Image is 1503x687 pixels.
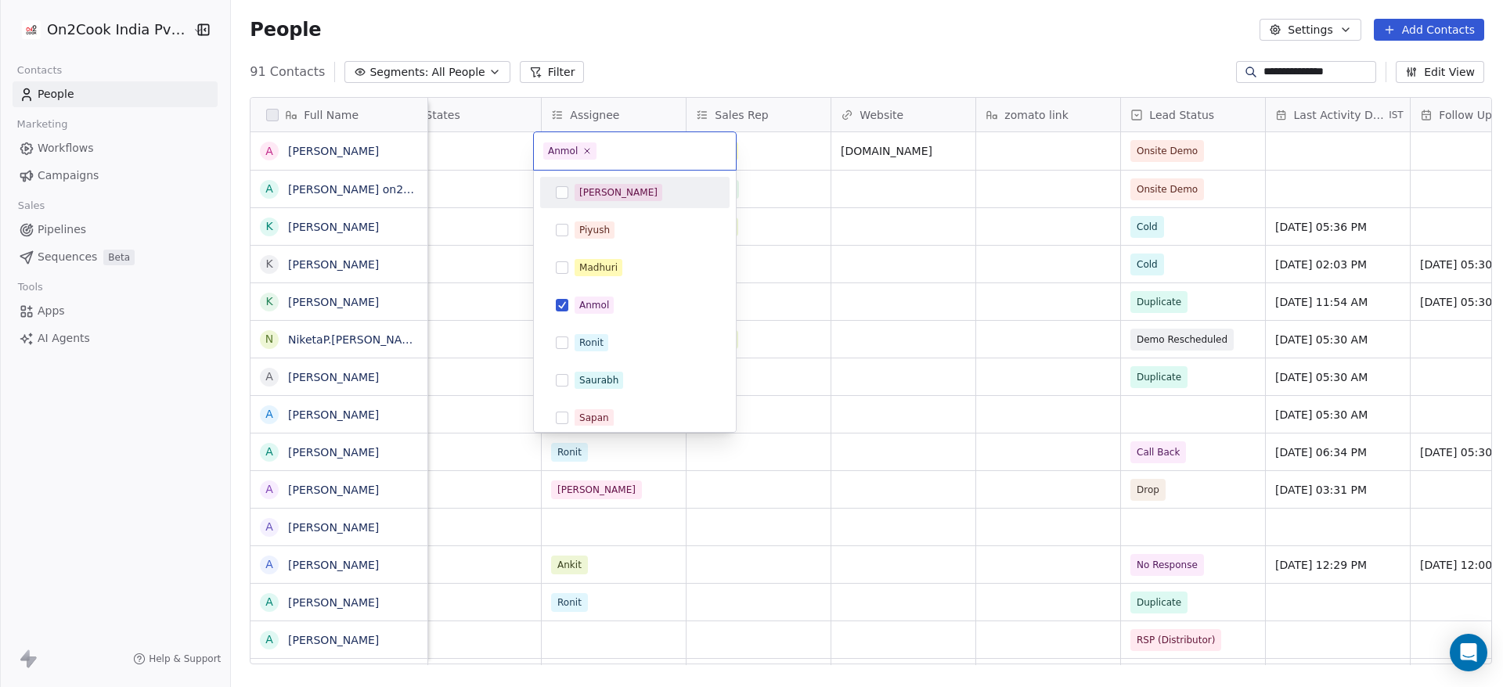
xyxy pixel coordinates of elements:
div: Madhuri [579,261,618,275]
div: Anmol [548,144,578,158]
div: Anmol [579,298,609,312]
div: Sapan [579,411,609,425]
div: Saurabh [579,373,618,387]
div: Ronit [579,336,604,350]
div: Piyush [579,223,610,237]
div: Suggestions [540,177,730,659]
div: [PERSON_NAME] [579,185,658,200]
